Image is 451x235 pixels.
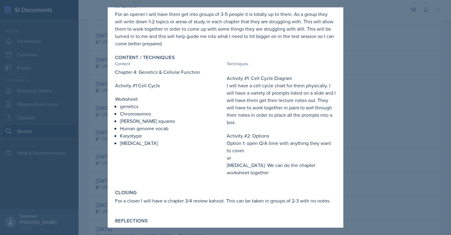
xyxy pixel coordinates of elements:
[115,190,137,196] label: Closing
[115,61,224,67] div: Content
[115,68,224,76] p: Chapter 4: Genetics & Cellular Function
[120,117,224,125] p: [PERSON_NAME] squares
[115,82,224,89] p: Activity #1 Cell Cycle
[115,55,175,61] label: Content / Techniques
[120,103,224,110] p: genetics
[115,218,148,224] label: Reflections
[227,161,336,176] p: [MEDICAL_DATA]: We can do the chapter worksheet together
[227,82,336,126] p: I will have a cell cycle chart for them physically. I will have a variety of prompts listed on a ...
[120,125,224,132] p: Human genome vocab
[120,110,224,117] p: Chromosomes
[227,154,336,161] p: or
[120,132,224,139] p: Karyotype
[227,74,336,82] p: Activity #1: Cell Cycle Diagram
[115,197,336,204] p: For a closer I will have a chapter 3/4 review kahoot. This can be taken in groups of 2-3 with no ...
[120,139,224,147] p: [MEDICAL_DATA]
[115,3,137,9] label: Opening
[227,61,336,67] div: Techniques
[227,132,336,139] p: Activity #2: Options
[227,139,336,154] p: Option 1: open Q/A time with anything they want to cover
[115,95,224,103] p: Worksheet
[115,10,336,47] p: For an opener I will have them get into groups of 3-5 people it is totally up to them. As a group...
